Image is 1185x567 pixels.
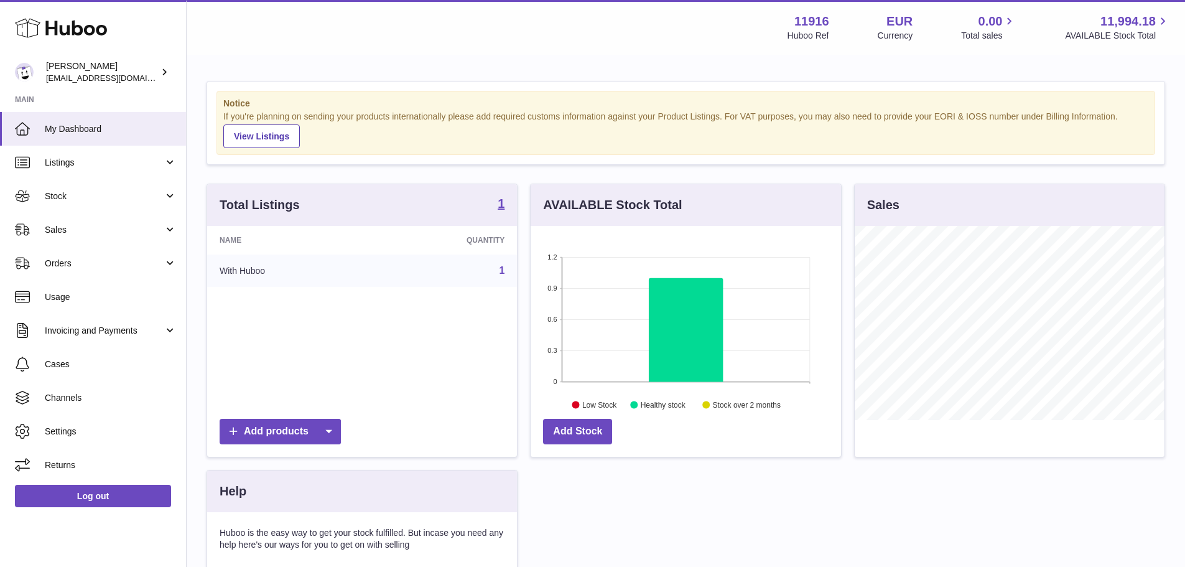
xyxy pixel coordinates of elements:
text: 0.9 [548,284,557,292]
h3: Total Listings [220,197,300,213]
text: 0.3 [548,347,557,354]
a: 0.00 Total sales [961,13,1016,42]
a: 1 [499,265,504,276]
span: 0.00 [978,13,1003,30]
span: AVAILABLE Stock Total [1065,30,1170,42]
a: 11,994.18 AVAILABLE Stock Total [1065,13,1170,42]
div: [PERSON_NAME] [46,60,158,84]
div: If you're planning on sending your products internationally please add required customs informati... [223,111,1148,148]
a: View Listings [223,124,300,148]
h3: Help [220,483,246,500]
strong: 11916 [794,13,829,30]
div: Currency [878,30,913,42]
text: 0 [554,378,557,385]
a: Add products [220,419,341,444]
th: Quantity [371,226,517,255]
strong: EUR [886,13,913,30]
h3: AVAILABLE Stock Total [543,197,682,213]
th: Name [207,226,371,255]
span: My Dashboard [45,123,177,135]
h3: Sales [867,197,899,213]
p: Huboo is the easy way to get your stock fulfilled. But incase you need any help here's our ways f... [220,527,504,551]
a: Log out [15,485,171,507]
text: 1.2 [548,253,557,261]
text: Stock over 2 months [713,400,781,409]
td: With Huboo [207,255,371,287]
span: Total sales [961,30,1016,42]
span: 11,994.18 [1100,13,1156,30]
span: Orders [45,258,164,269]
span: Usage [45,291,177,303]
text: 0.6 [548,316,557,323]
text: Low Stock [582,400,617,409]
span: Channels [45,392,177,404]
strong: 1 [498,197,504,210]
strong: Notice [223,98,1148,110]
span: Cases [45,358,177,370]
img: internalAdmin-11916@internal.huboo.com [15,63,34,82]
span: Invoicing and Payments [45,325,164,337]
a: 1 [498,197,504,212]
span: Returns [45,459,177,471]
span: Settings [45,426,177,438]
a: Add Stock [543,419,612,444]
span: [EMAIL_ADDRESS][DOMAIN_NAME] [46,73,183,83]
span: Stock [45,190,164,202]
span: Sales [45,224,164,236]
text: Healthy stock [641,400,686,409]
span: Listings [45,157,164,169]
div: Huboo Ref [788,30,829,42]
